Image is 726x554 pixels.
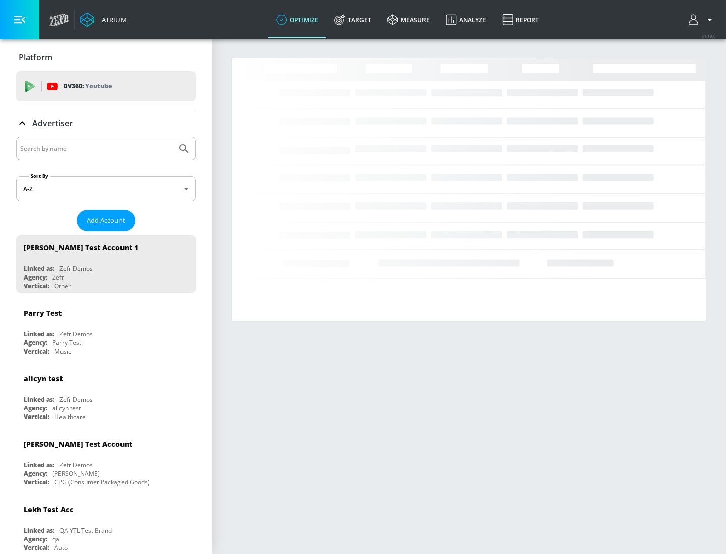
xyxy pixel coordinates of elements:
div: Parry Test [52,338,81,347]
div: Lekh Test Acc [24,505,74,514]
label: Sort By [29,173,50,179]
div: [PERSON_NAME] Test Account [24,439,132,449]
div: Linked as: [24,330,54,338]
a: Report [494,2,547,38]
p: DV360: [63,81,112,92]
div: Agency: [24,404,47,412]
div: Zefr Demos [59,395,93,404]
div: [PERSON_NAME] Test Account 1Linked as:Zefr DemosAgency:ZefrVertical:Other [16,235,196,293]
div: DV360: Youtube [16,71,196,101]
input: Search by name [20,142,173,155]
div: CPG (Consumer Packaged Goods) [54,478,150,487]
div: A-Z [16,176,196,201]
div: qa [52,535,59,543]
div: Linked as: [24,461,54,469]
div: Agency: [24,469,47,478]
div: Other [54,282,71,290]
div: Parry TestLinked as:Zefr DemosAgency:Parry TestVertical:Music [16,301,196,358]
div: Platform [16,43,196,72]
div: Agency: [24,338,47,347]
div: Advertiser [16,109,196,137]
div: Vertical: [24,347,49,356]
div: Atrium [98,15,127,24]
div: [PERSON_NAME] [52,469,100,478]
div: [PERSON_NAME] Test AccountLinked as:Zefr DemosAgency:[PERSON_NAME]Vertical:CPG (Consumer Packaged... [16,432,196,489]
div: Agency: [24,273,47,282]
div: Vertical: [24,282,49,290]
a: Target [326,2,379,38]
div: Zefr Demos [59,461,93,469]
div: Zefr Demos [59,330,93,338]
div: Music [54,347,71,356]
a: Atrium [80,12,127,27]
p: Youtube [85,81,112,91]
div: Vertical: [24,543,49,552]
div: Zefr Demos [59,264,93,273]
div: Vertical: [24,478,49,487]
span: Add Account [87,215,125,226]
p: Advertiser [32,118,73,129]
div: Linked as: [24,395,54,404]
a: measure [379,2,438,38]
div: alicyn test [52,404,81,412]
div: Parry Test [24,308,62,318]
div: Healthcare [54,412,86,421]
div: Agency: [24,535,47,543]
div: Zefr [52,273,64,282]
div: [PERSON_NAME] Test Account 1 [24,243,138,252]
a: optimize [268,2,326,38]
div: Linked as: [24,526,54,535]
div: Vertical: [24,412,49,421]
button: Add Account [77,210,135,231]
div: alicyn test [24,374,63,383]
div: Auto [54,543,68,552]
div: alicyn testLinked as:Zefr DemosAgency:alicyn testVertical:Healthcare [16,366,196,424]
a: Analyze [438,2,494,38]
span: v 4.19.0 [702,33,716,39]
div: QA YTL Test Brand [59,526,112,535]
div: Linked as: [24,264,54,273]
p: Platform [19,52,52,63]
